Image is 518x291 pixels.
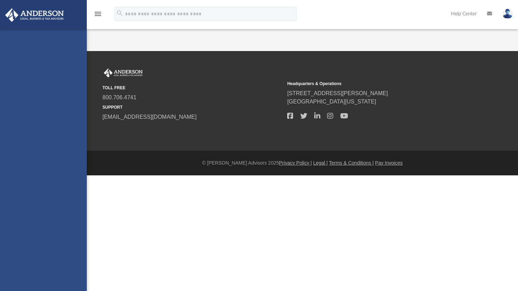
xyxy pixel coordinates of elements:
img: Anderson Advisors Platinum Portal [3,8,66,22]
a: menu [94,13,102,18]
a: 800.706.4741 [102,94,136,100]
a: Privacy Policy | [279,160,312,166]
small: Headquarters & Operations [287,81,467,87]
a: [EMAIL_ADDRESS][DOMAIN_NAME] [102,114,197,120]
a: [GEOGRAPHIC_DATA][US_STATE] [287,99,376,105]
a: [STREET_ADDRESS][PERSON_NAME] [287,90,388,96]
img: Anderson Advisors Platinum Portal [102,68,144,77]
a: Legal | [313,160,328,166]
small: SUPPORT [102,104,282,110]
i: menu [94,10,102,18]
img: User Pic [502,9,513,19]
small: TOLL FREE [102,85,282,91]
i: search [116,9,124,17]
div: © [PERSON_NAME] Advisors 2025 [87,159,518,167]
a: Pay Invoices [375,160,402,166]
a: Terms & Conditions | [329,160,374,166]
